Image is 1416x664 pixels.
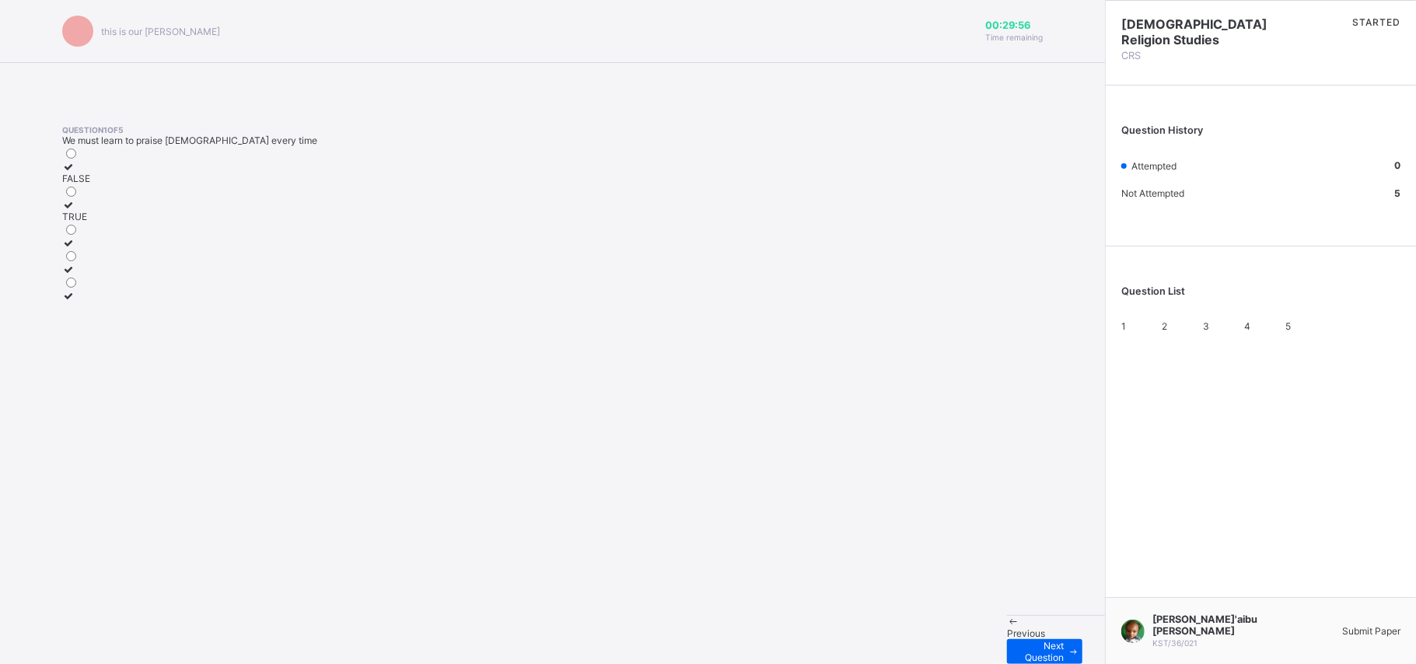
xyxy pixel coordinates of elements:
span: Next Question [1019,640,1064,663]
span: Question History [1121,124,1203,136]
div: TRUE [62,211,90,222]
span: STARTED [1352,16,1400,28]
span: Question 1 of 5 [62,125,1043,135]
span: Time remaining [985,33,1043,42]
span: [DEMOGRAPHIC_DATA] Religion Studies [1121,16,1261,47]
span: 3 [1203,320,1209,332]
span: Previous [1007,627,1045,639]
span: CRS [1121,50,1261,61]
span: 4 [1244,320,1250,332]
span: 5 [1285,320,1291,332]
span: Question List [1121,285,1185,297]
b: 5 [1394,187,1400,199]
span: 1 [1121,320,1126,332]
span: 00:29:56 [985,19,1043,31]
span: 2 [1163,320,1168,332]
span: [PERSON_NAME]'aibu [PERSON_NAME] [1152,613,1261,637]
span: this is our [PERSON_NAME] [101,26,220,37]
span: Attempted [1131,160,1177,172]
span: Not Attempted [1121,187,1184,199]
div: We must learn to praise [DEMOGRAPHIC_DATA] every time [62,135,1043,146]
span: KST/36/021 [1152,638,1197,648]
b: 0 [1394,159,1400,171]
span: Submit Paper [1342,625,1400,637]
div: FALSE [62,173,90,184]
